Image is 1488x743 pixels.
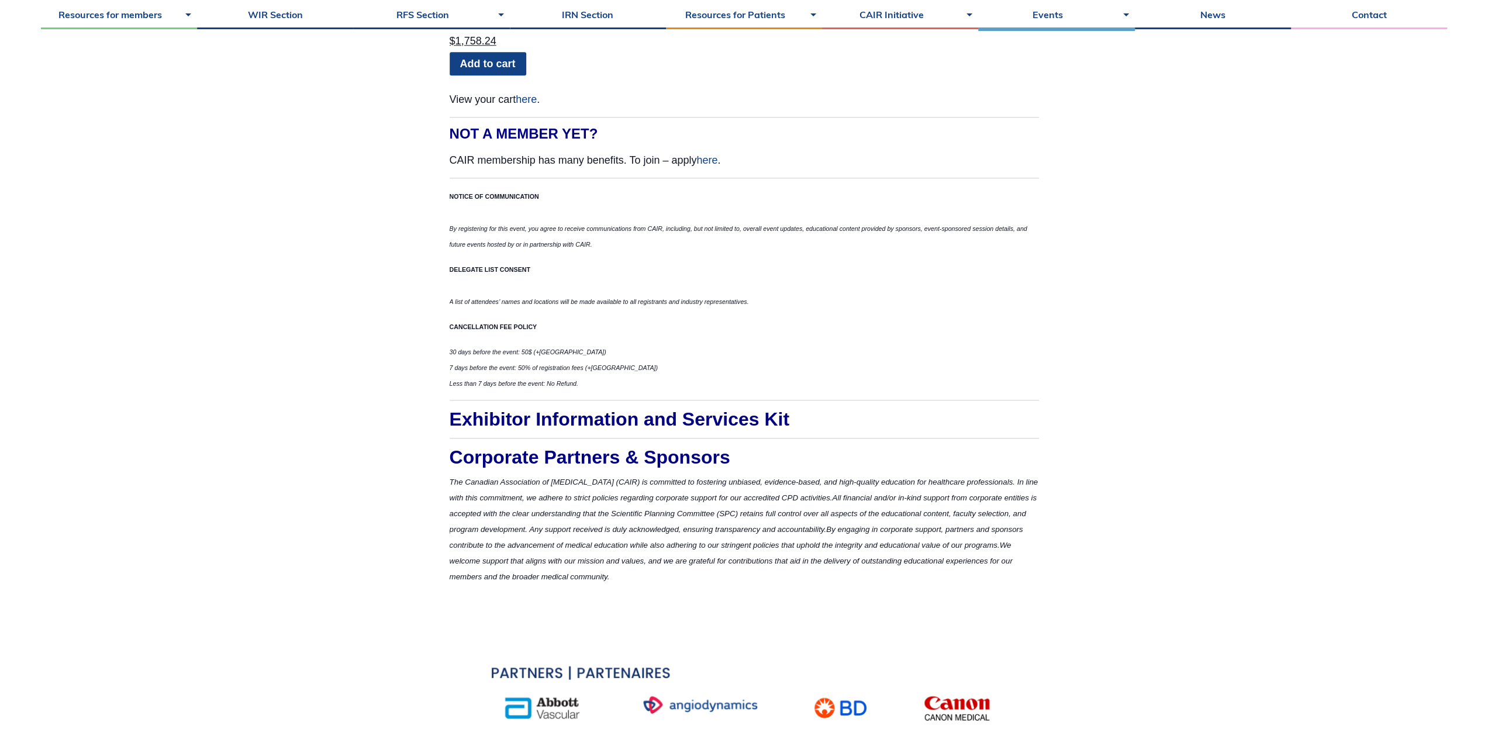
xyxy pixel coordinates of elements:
bdi: 1,758.24 [450,35,496,47]
span: The Canadian Association of [MEDICAL_DATA] (CAIR) is committed to fostering unbiased, evidence-ba... [450,478,1038,502]
em: By registering for this event, you agree to receive communications from CAIR, including, but not ... [450,225,1027,248]
a: here [696,154,717,166]
p: View your cart . [450,92,1039,108]
strong: NOT A MEMBER YET? [450,126,598,141]
bdi: 1,948.32 [450,19,496,30]
strong: DELEGATE LIST CONSENT [450,266,530,273]
em: A list of attendees’ names and locations will be made available to all registrants and industry r... [450,298,749,305]
strong: NOTICE OF COMMUNICATION [450,193,539,200]
a: Add to cart: “Annual Scientific Meeting 2025” [450,52,526,75]
a: Exhibitor Information and Services Kit [450,417,789,427]
span: $ [450,19,455,30]
span: Corporate Partners & Sponsors [450,447,730,468]
a: here [516,94,537,105]
p: CAIR membership has many benefits. To join – apply . [450,153,1039,168]
span: Exhibitor Information and Services Kit [450,409,789,430]
span: By engaging in corporate support, partners and sponsors contribute to the advancement of medical ... [450,525,1023,550]
span: We welcome support that aligns with our mission and values, and we are grateful for contributions... [450,541,1013,581]
em: 30 days before the event: 50$ (+[GEOGRAPHIC_DATA]) 7 days before the event: 50% of registration f... [450,348,658,387]
span: All financial and/or in-kind support from corporate entities is accepted with the clear understan... [450,493,1037,534]
strong: CANCELLATION FEE POLICY [450,323,537,330]
span: $ [450,35,455,47]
